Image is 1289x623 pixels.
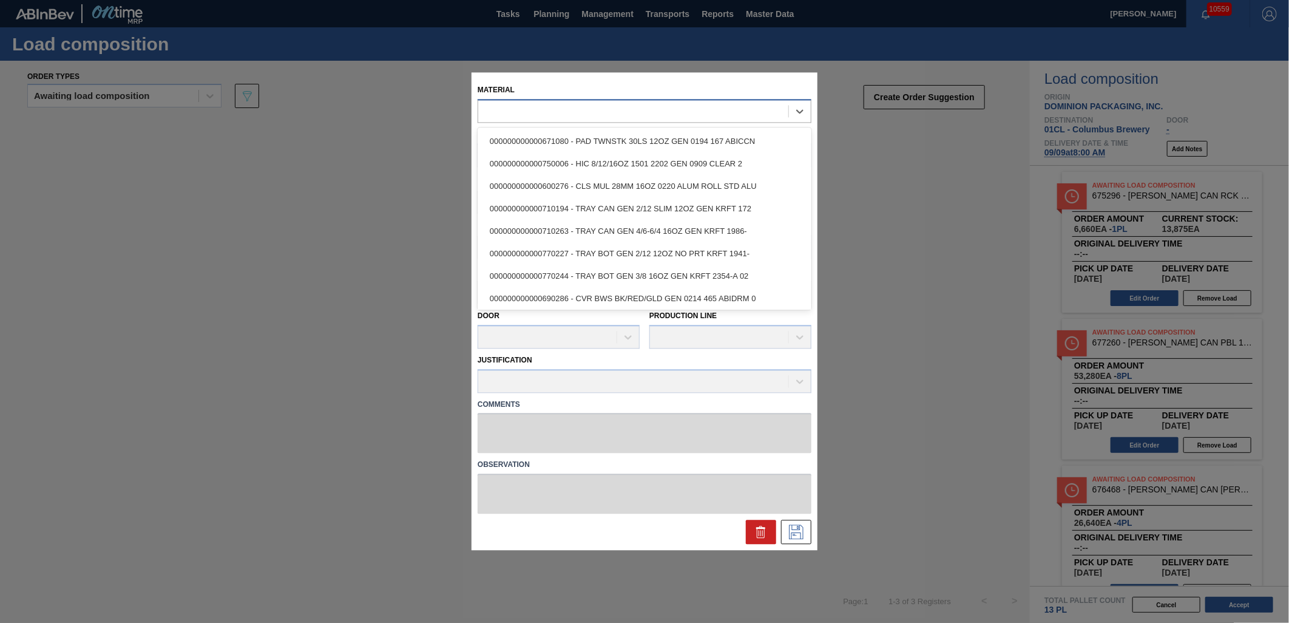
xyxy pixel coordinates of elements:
div: 000000000000690286 - CVR BWS BK/RED/GLD GEN 0214 465 ABIDRM 0 [478,287,811,310]
div: 000000000000600276 - CLS MUL 28MM 16OZ 0220 ALUM ROLL STD ALU [478,175,811,197]
div: 000000000000770244 - TRAY BOT GEN 3/8 16OZ GEN KRFT 2354-A 02 [478,265,811,287]
div: 000000000000671080 - PAD TWNSTK 30LS 12OZ GEN 0194 167 ABICCN [478,130,811,152]
div: Save Suggestion [781,520,811,545]
div: 000000000000750006 - HIC 8/12/16OZ 1501 2202 GEN 0909 CLEAR 2 [478,152,811,175]
div: 000000000000770227 - TRAY BOT GEN 2/12 12OZ NO PRT KRFT 1941- [478,242,811,265]
label: Comments [478,396,811,414]
div: 000000000000710263 - TRAY CAN GEN 4/6-6/4 16OZ GEN KRFT 1986- [478,220,811,242]
label: Door [478,311,499,320]
label: Observation [478,457,811,474]
label: Production Line [649,311,717,320]
div: 000000000000690297 - CVR MAB BLK/RED LAGER 0314 465 ABIDRM 00 [478,310,811,332]
label: Material [478,86,515,94]
div: Delete Suggestion [746,520,776,545]
div: 000000000000710194 - TRAY CAN GEN 2/12 SLIM 12OZ GEN KRFT 172 [478,197,811,220]
label: Justification [478,356,532,364]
